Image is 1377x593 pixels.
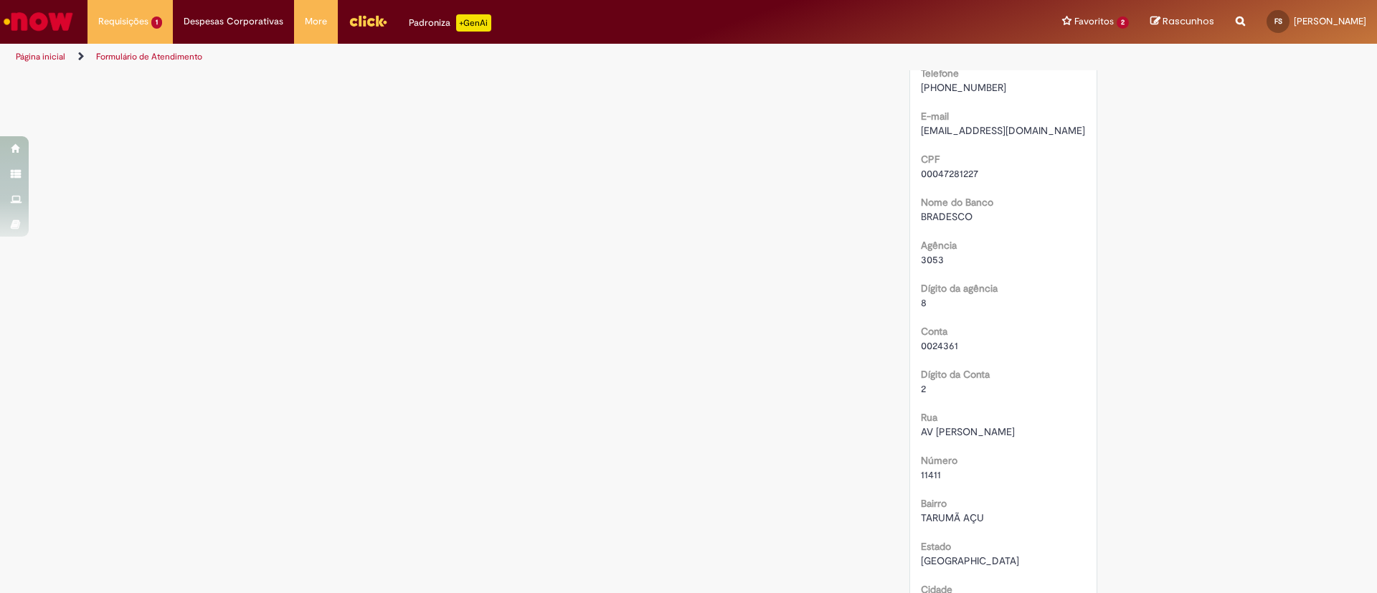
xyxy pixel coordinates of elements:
span: Requisições [98,14,148,29]
span: More [305,14,327,29]
span: [GEOGRAPHIC_DATA] [921,554,1019,567]
span: 8 [921,296,927,309]
img: click_logo_yellow_360x200.png [349,10,387,32]
b: Agência [921,239,957,252]
b: Dígito da agência [921,282,998,295]
b: Conta [921,325,947,338]
span: 2 [1117,16,1129,29]
b: Rua [921,411,937,424]
div: Padroniza [409,14,491,32]
a: Rascunhos [1150,15,1214,29]
span: 11411 [921,468,941,481]
ul: Trilhas de página [11,44,907,70]
span: AV [PERSON_NAME] [921,425,1015,438]
span: 00047281227 [921,167,978,180]
b: Nome do Banco [921,196,993,209]
b: Estado [921,540,951,553]
b: CPF [921,153,940,166]
span: 0024361 [921,339,958,352]
span: TARUMÃ AÇU [921,511,984,524]
b: E-mail [921,110,949,123]
span: Rascunhos [1163,14,1214,28]
span: 3053 [921,253,944,266]
span: BRADESCO [921,210,973,223]
b: Dígito da Conta [921,368,990,381]
span: [PHONE_NUMBER] [921,81,1006,94]
a: Página inicial [16,51,65,62]
b: Número [921,454,957,467]
span: [PERSON_NAME] [1294,15,1366,27]
img: ServiceNow [1,7,75,36]
span: FS [1274,16,1282,26]
p: +GenAi [456,14,491,32]
a: Formulário de Atendimento [96,51,202,62]
span: 2 [921,382,926,395]
span: Favoritos [1074,14,1114,29]
span: 1 [151,16,162,29]
b: Bairro [921,497,947,510]
b: Telefone [921,67,959,80]
span: Despesas Corporativas [184,14,283,29]
span: [EMAIL_ADDRESS][DOMAIN_NAME] [921,124,1085,137]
